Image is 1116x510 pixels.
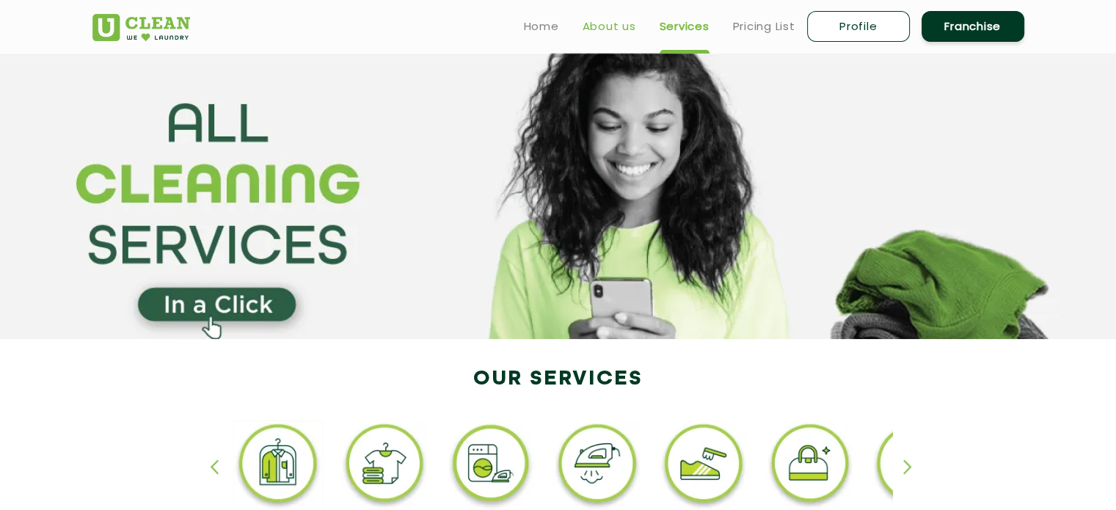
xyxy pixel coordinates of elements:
[922,11,1024,42] a: Franchise
[524,18,559,35] a: Home
[92,14,190,41] img: UClean Laundry and Dry Cleaning
[660,18,710,35] a: Services
[733,18,795,35] a: Pricing List
[807,11,910,42] a: Profile
[583,18,636,35] a: About us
